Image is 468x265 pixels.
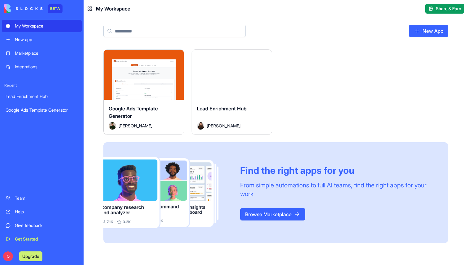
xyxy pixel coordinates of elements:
[19,253,42,259] a: Upgrade
[409,25,448,37] a: New App
[2,20,82,32] a: My Workspace
[197,122,204,130] img: Avatar
[4,4,63,13] a: BETA
[240,165,433,176] div: Find the right apps for you
[6,107,78,113] div: Google Ads Template Generator
[2,104,82,116] a: Google Ads Template Generator
[48,4,63,13] div: BETA
[4,4,43,13] img: logo
[119,122,152,129] span: [PERSON_NAME]
[2,192,82,204] a: Team
[192,49,272,135] a: Lead Enrichment HubAvatar[PERSON_NAME]
[15,236,78,242] div: Get Started
[3,251,13,261] span: O
[2,233,82,245] a: Get Started
[96,5,130,12] span: My Workspace
[109,122,116,130] img: Avatar
[2,61,82,73] a: Integrations
[15,23,78,29] div: My Workspace
[2,206,82,218] a: Help
[2,47,82,59] a: Marketplace
[15,64,78,70] div: Integrations
[2,90,82,103] a: Lead Enrichment Hub
[15,195,78,201] div: Team
[19,251,42,261] button: Upgrade
[425,4,464,14] button: Share & Earn
[2,33,82,46] a: New app
[2,83,82,88] span: Recent
[15,50,78,56] div: Marketplace
[15,209,78,215] div: Help
[103,49,184,135] a: Google Ads Template GeneratorAvatar[PERSON_NAME]
[207,122,240,129] span: [PERSON_NAME]
[240,181,433,198] div: From simple automations to full AI teams, find the right apps for your work
[197,105,247,112] span: Lead Enrichment Hub
[436,6,461,12] span: Share & Earn
[15,222,78,229] div: Give feedback
[109,105,158,119] span: Google Ads Template Generator
[15,36,78,43] div: New app
[6,93,78,100] div: Lead Enrichment Hub
[103,157,230,228] img: Frame_181_egmpey.png
[240,208,305,220] a: Browse Marketplace
[2,219,82,232] a: Give feedback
